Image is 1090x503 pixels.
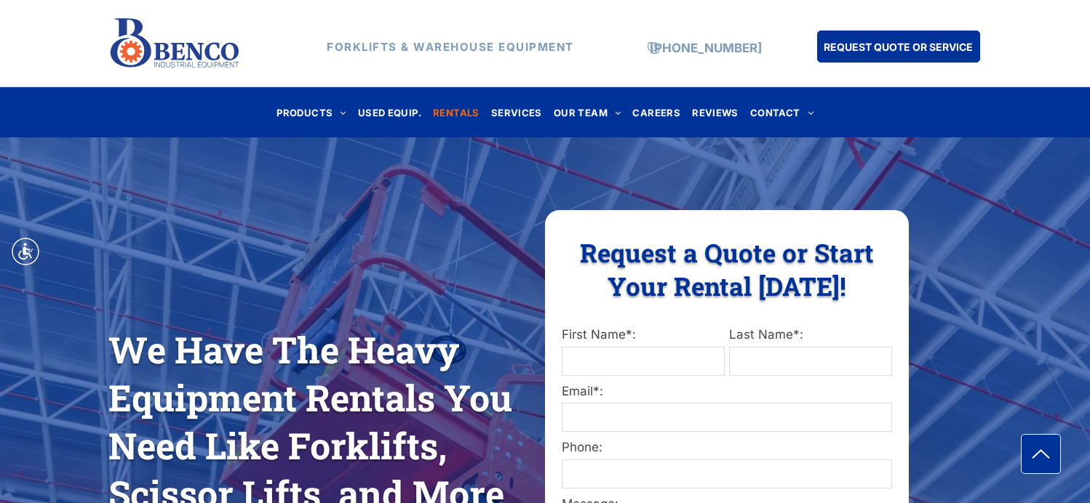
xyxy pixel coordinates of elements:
[562,438,892,457] label: Phone:
[650,41,762,55] a: [PHONE_NUMBER]
[562,326,725,345] label: First Name*:
[352,102,427,122] a: USED EQUIP.
[485,102,548,122] a: SERVICES
[824,33,973,60] span: REQUEST QUOTE OR SERVICE
[744,102,819,122] a: CONTACT
[626,102,686,122] a: CAREERS
[817,31,980,63] a: REQUEST QUOTE OR SERVICE
[562,382,892,401] label: Email*:
[327,40,574,54] strong: FORKLIFTS & WAREHOUSE EQUIPMENT
[271,102,352,122] a: PRODUCTS
[427,102,485,122] a: RENTALS
[686,102,744,122] a: REVIEWS
[729,326,892,345] label: Last Name*:
[580,236,874,302] span: Request a Quote or Start Your Rental [DATE]!
[548,102,627,122] a: OUR TEAM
